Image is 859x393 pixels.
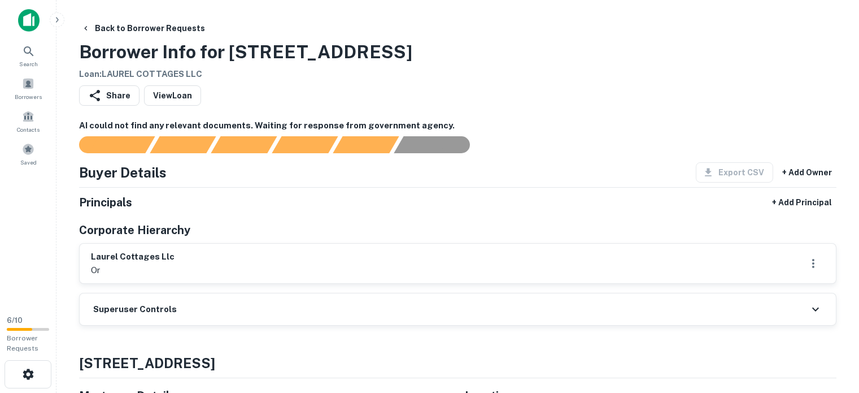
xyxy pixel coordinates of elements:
[77,18,210,38] button: Back to Borrower Requests
[79,353,836,373] h4: [STREET_ADDRESS]
[79,119,836,132] h6: AI could not find any relevant documents. Waiting for response from government agency.
[79,194,132,211] h5: Principals
[20,158,37,167] span: Saved
[7,334,38,352] span: Borrower Requests
[19,59,38,68] span: Search
[803,303,859,357] iframe: Chat Widget
[79,68,412,81] h6: Loan : LAUREL COTTAGES LLC
[79,162,167,183] h4: Buyer Details
[91,251,175,264] h6: laurel cottages llc
[144,85,201,106] a: ViewLoan
[79,85,139,106] button: Share
[333,136,399,153] div: Principals found, still searching for contact information. This may take time...
[79,38,412,66] h3: Borrower Info for [STREET_ADDRESS]
[272,136,338,153] div: Principals found, AI now looking for contact information...
[3,73,53,103] a: Borrowers
[3,106,53,136] a: Contacts
[778,162,836,183] button: + Add Owner
[394,136,483,153] div: AI fulfillment process complete.
[18,9,40,32] img: capitalize-icon.png
[768,192,836,213] button: + Add Principal
[93,303,177,316] h6: Superuser Controls
[79,222,190,239] h5: Corporate Hierarchy
[150,136,216,153] div: Your request is received and processing...
[17,125,40,134] span: Contacts
[15,92,42,101] span: Borrowers
[3,40,53,71] a: Search
[7,316,23,325] span: 6 / 10
[91,264,175,277] p: or
[3,139,53,169] a: Saved
[66,136,150,153] div: Sending borrower request to AI...
[211,136,277,153] div: Documents found, AI parsing details...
